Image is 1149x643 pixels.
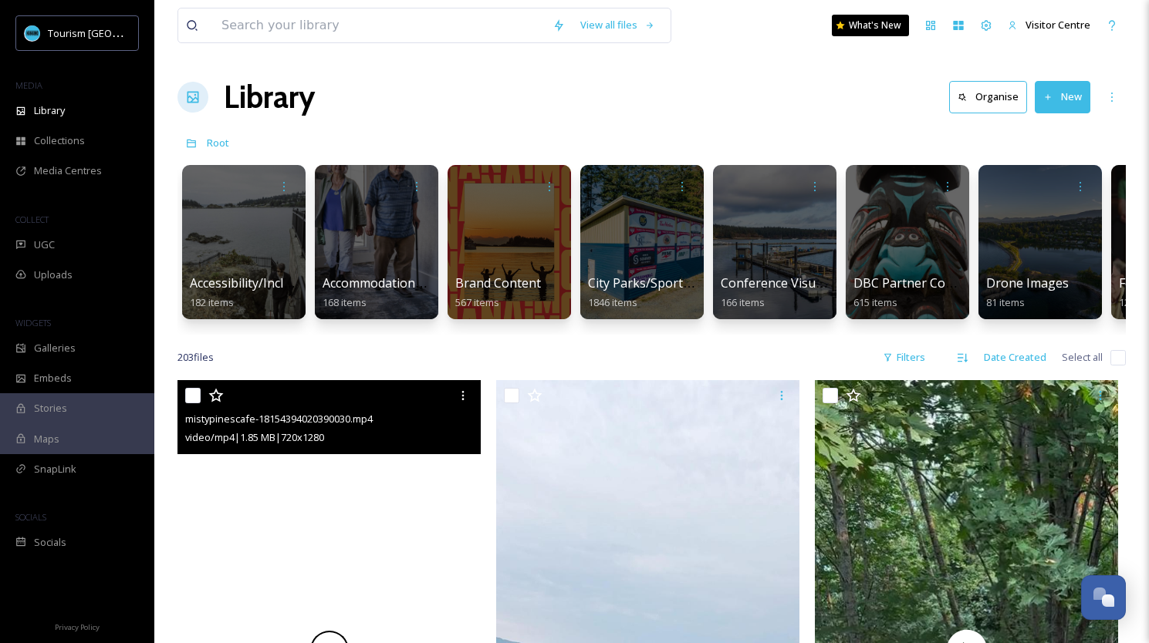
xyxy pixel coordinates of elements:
[190,274,320,291] span: Accessibility/Inclusivity
[853,274,982,291] span: DBC Partner Contrent
[48,25,186,40] span: Tourism [GEOGRAPHIC_DATA]
[949,81,1035,113] a: Organise
[25,25,40,41] img: tourism_nanaimo_logo.jpeg
[986,274,1069,291] span: Drone Images
[323,274,459,291] span: Accommodations by Biz
[34,401,67,416] span: Stories
[34,268,73,282] span: Uploads
[323,276,459,309] a: Accommodations by Biz168 items
[15,214,49,225] span: COLLECT
[177,350,214,365] span: 203 file s
[34,237,55,252] span: UGC
[588,274,728,291] span: City Parks/Sport Images
[455,274,541,291] span: Brand Content
[1081,575,1126,620] button: Open Chat
[721,274,832,291] span: Conference Visuals
[34,341,76,355] span: Galleries
[1062,350,1103,365] span: Select all
[190,276,320,309] a: Accessibility/Inclusivity182 items
[1000,10,1098,40] a: Visitor Centre
[323,295,367,309] span: 168 items
[573,10,663,40] a: View all files
[853,276,982,309] a: DBC Partner Contrent615 items
[853,295,897,309] span: 615 items
[55,617,100,635] a: Privacy Policy
[34,462,76,476] span: SnapLink
[185,430,324,444] span: video/mp4 | 1.85 MB | 720 x 1280
[207,133,229,152] a: Root
[34,535,66,550] span: Socials
[34,432,59,446] span: Maps
[976,342,1054,372] div: Date Created
[986,276,1069,309] a: Drone Images81 items
[15,79,42,91] span: MEDIA
[190,295,234,309] span: 182 items
[15,511,46,523] span: SOCIALS
[214,8,545,42] input: Search your library
[721,276,832,309] a: Conference Visuals166 items
[455,295,499,309] span: 567 items
[185,412,373,426] span: mistypinescafe-18154394020390030.mp4
[34,163,102,178] span: Media Centres
[34,371,72,385] span: Embeds
[875,342,933,372] div: Filters
[832,15,909,36] a: What's New
[224,74,315,120] a: Library
[1026,18,1090,32] span: Visitor Centre
[1035,81,1090,113] button: New
[55,622,100,632] span: Privacy Policy
[455,276,541,309] a: Brand Content567 items
[34,103,65,118] span: Library
[588,276,728,309] a: City Parks/Sport Images1846 items
[15,317,51,328] span: WIDGETS
[986,295,1025,309] span: 81 items
[207,136,229,150] span: Root
[34,133,85,148] span: Collections
[588,295,637,309] span: 1846 items
[949,81,1027,113] button: Organise
[721,295,765,309] span: 166 items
